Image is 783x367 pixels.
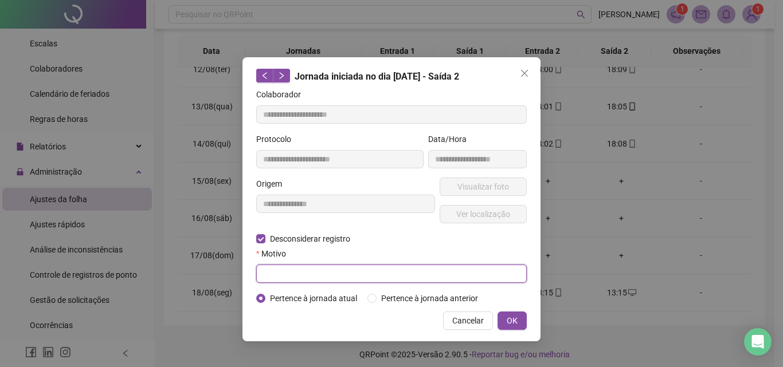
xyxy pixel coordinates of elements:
button: left [256,69,273,82]
label: Data/Hora [428,133,474,145]
label: Colaborador [256,88,308,101]
label: Origem [256,177,289,190]
button: OK [498,311,527,330]
label: Motivo [256,247,293,260]
div: Jornada iniciada no dia [DATE] - Saída 2 [256,69,527,84]
div: Open Intercom Messenger [744,328,772,356]
button: Visualizar foto [440,177,527,196]
span: OK [507,314,518,327]
span: close [520,69,529,78]
button: Ver localização [440,205,527,223]
button: Cancelar [443,311,493,330]
span: Pertence à jornada atual [265,292,362,305]
button: Close [515,64,534,82]
span: left [261,72,269,80]
span: Cancelar [452,314,484,327]
span: Pertence à jornada anterior [377,292,483,305]
label: Protocolo [256,133,299,145]
button: right [273,69,290,82]
span: right [277,72,285,80]
span: Desconsiderar registro [265,232,355,245]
